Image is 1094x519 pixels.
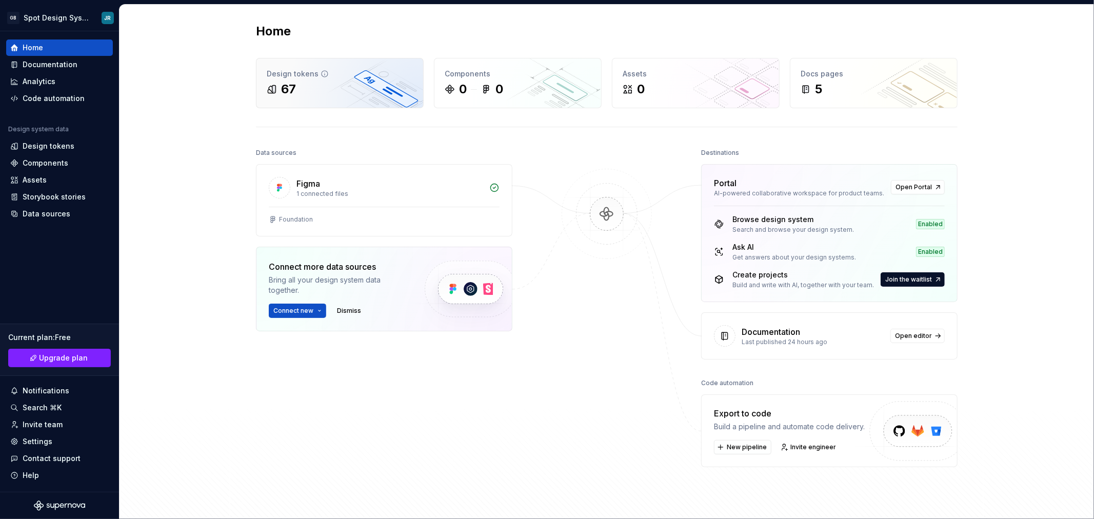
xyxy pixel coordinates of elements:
[6,39,113,56] a: Home
[281,81,296,97] div: 67
[273,307,313,315] span: Connect new
[23,43,43,53] div: Home
[896,183,932,191] span: Open Portal
[6,172,113,188] a: Assets
[6,206,113,222] a: Data sources
[790,58,958,108] a: Docs pages5
[269,275,407,295] div: Bring all your design system data together.
[732,242,856,252] div: Ask AI
[8,125,69,133] div: Design system data
[732,214,854,225] div: Browse design system
[23,386,69,396] div: Notifications
[256,146,296,160] div: Data sources
[895,332,932,340] span: Open editor
[256,164,512,236] a: Figma1 connected filesFoundation
[39,353,88,363] span: Upgrade plan
[714,440,771,454] button: New pipeline
[742,338,884,346] div: Last published 24 hours ago
[714,422,865,432] div: Build a pipeline and automate code delivery.
[6,90,113,107] a: Code automation
[296,190,483,198] div: 1 connected files
[890,329,945,343] a: Open editor
[612,58,780,108] a: Assets0
[8,332,111,343] div: Current plan : Free
[6,416,113,433] a: Invite team
[6,467,113,484] button: Help
[269,261,407,273] div: Connect more data sources
[23,403,62,413] div: Search ⌘K
[23,141,74,151] div: Design tokens
[6,400,113,416] button: Search ⌘K
[23,209,70,219] div: Data sources
[881,272,945,287] button: Join the waitlist
[23,59,77,70] div: Documentation
[495,81,503,97] div: 0
[267,69,413,79] div: Design tokens
[23,158,68,168] div: Components
[714,177,737,189] div: Portal
[6,73,113,90] a: Analytics
[637,81,645,97] div: 0
[23,420,63,430] div: Invite team
[105,14,111,22] div: JR
[732,253,856,262] div: Get answers about your design systems.
[24,13,89,23] div: Spot Design System
[23,192,86,202] div: Storybook stories
[778,440,841,454] a: Invite engineer
[23,436,52,447] div: Settings
[8,349,111,367] button: Upgrade plan
[34,501,85,511] svg: Supernova Logo
[6,56,113,73] a: Documentation
[296,177,320,190] div: Figma
[269,304,326,318] button: Connect new
[916,247,945,257] div: Enabled
[885,275,932,284] span: Join the waitlist
[742,326,800,338] div: Documentation
[916,219,945,229] div: Enabled
[459,81,467,97] div: 0
[790,443,836,451] span: Invite engineer
[891,180,945,194] a: Open Portal
[714,407,865,420] div: Export to code
[2,7,117,29] button: GBSpot Design SystemJR
[6,138,113,154] a: Design tokens
[6,155,113,171] a: Components
[337,307,361,315] span: Dismiss
[701,376,753,390] div: Code automation
[434,58,602,108] a: Components00
[256,58,424,108] a: Design tokens67
[23,453,81,464] div: Contact support
[6,189,113,205] a: Storybook stories
[23,470,39,481] div: Help
[6,383,113,399] button: Notifications
[445,69,591,79] div: Components
[623,69,769,79] div: Assets
[7,12,19,24] div: GB
[256,23,291,39] h2: Home
[6,450,113,467] button: Contact support
[815,81,822,97] div: 5
[23,76,55,87] div: Analytics
[801,69,947,79] div: Docs pages
[23,175,47,185] div: Assets
[701,146,739,160] div: Destinations
[732,281,874,289] div: Build and write with AI, together with your team.
[332,304,366,318] button: Dismiss
[23,93,85,104] div: Code automation
[714,189,885,197] div: AI-powered collaborative workspace for product teams.
[732,226,854,234] div: Search and browse your design system.
[6,433,113,450] a: Settings
[279,215,313,224] div: Foundation
[727,443,767,451] span: New pipeline
[732,270,874,280] div: Create projects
